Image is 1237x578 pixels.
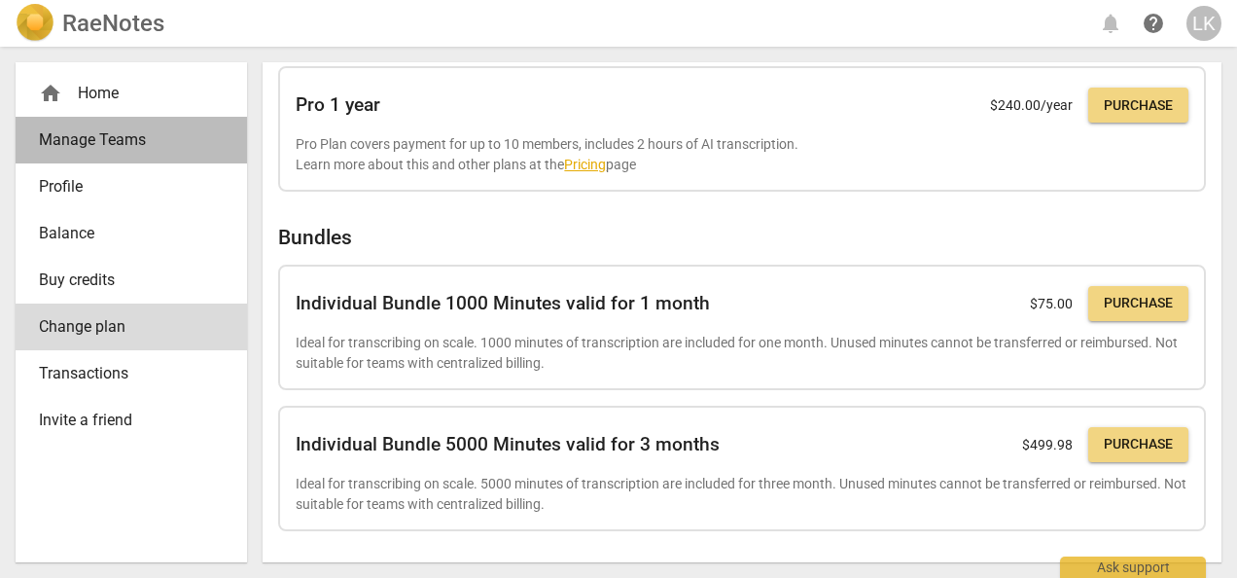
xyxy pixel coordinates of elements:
[1022,435,1073,455] p: $ 499.98
[296,333,1188,373] p: Ideal for transcribing on scale. 1000 minutes of transcription are included for one month. Unused...
[296,134,1188,174] p: Pro Plan covers payment for up to 10 members, includes 2 hours of AI transcription. Learn more ab...
[16,70,247,117] div: Home
[296,293,710,314] h2: Individual Bundle 1000 Minutes valid for 1 month
[1088,286,1188,321] button: Purchase
[1060,557,1206,578] div: Ask support
[1104,435,1173,454] span: Purchase
[39,362,208,385] span: Transactions
[39,315,208,339] span: Change plan
[16,4,54,43] img: Logo
[39,82,208,105] div: Home
[296,474,1188,514] p: Ideal for transcribing on scale. 5000 minutes of transcription are included for three month. Unus...
[39,409,208,432] span: Invite a friend
[296,94,380,116] h2: Pro 1 year
[1104,96,1173,116] span: Purchase
[39,269,208,292] span: Buy credits
[16,163,247,210] a: Profile
[16,257,247,304] a: Buy credits
[16,4,164,43] a: LogoRaeNotes
[990,95,1073,116] p: $ 240.00 /year
[564,157,606,172] a: Pricing
[39,82,62,105] span: home
[16,117,247,163] a: Manage Teams
[39,128,208,152] span: Manage Teams
[278,226,1206,250] h2: Bundles
[296,434,720,455] h2: Individual Bundle 5000 Minutes valid for 3 months
[16,210,247,257] a: Balance
[1104,294,1173,313] span: Purchase
[39,222,208,245] span: Balance
[1030,294,1073,314] p: $ 75.00
[1136,6,1171,41] a: Help
[16,350,247,397] a: Transactions
[62,10,164,37] h2: RaeNotes
[1088,427,1188,462] button: Purchase
[1088,88,1188,123] button: Purchase
[1142,12,1165,35] span: help
[16,304,247,350] a: Change plan
[39,175,208,199] span: Profile
[16,397,247,444] a: Invite a friend
[1186,6,1221,41] button: LK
